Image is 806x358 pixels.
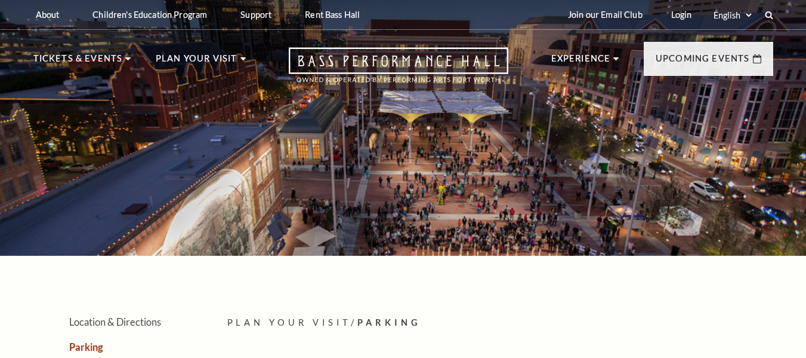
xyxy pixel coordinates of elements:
[69,341,103,353] a: Parking
[92,10,207,20] p: Children's Education Program
[227,317,351,328] span: Plan Your Visit
[551,51,611,73] p: Experience
[240,10,271,20] p: Support
[305,10,360,20] p: Rent Bass Hall
[156,51,237,73] p: Plan Your Visit
[36,10,60,20] p: About
[33,51,123,73] p: Tickets & Events
[357,317,421,328] span: Parking
[711,10,753,21] select: Select:
[69,316,161,328] a: Location & Directions
[227,316,773,331] p: /
[656,51,750,73] p: Upcoming Events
